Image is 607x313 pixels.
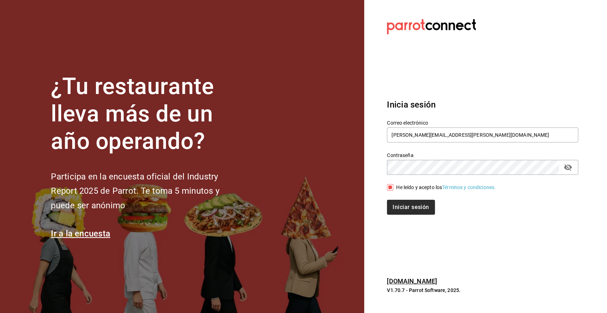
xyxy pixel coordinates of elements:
h2: Participa en la encuesta oficial del Industry Report 2025 de Parrot. Te toma 5 minutos y puede se... [51,169,243,213]
p: V1.70.7 - Parrot Software, 2025. [387,287,578,294]
h1: ¿Tu restaurante lleva más de un año operando? [51,73,243,155]
a: Ir a la encuesta [51,229,110,239]
div: He leído y acepto los [396,184,496,191]
a: [DOMAIN_NAME] [387,277,437,285]
h3: Inicia sesión [387,98,578,111]
input: Ingresa tu correo electrónico [387,127,578,142]
button: passwordField [562,161,574,173]
a: Términos y condiciones. [442,184,496,190]
button: Iniciar sesión [387,200,435,215]
label: Contraseña [387,153,578,158]
label: Correo electrónico [387,120,578,125]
